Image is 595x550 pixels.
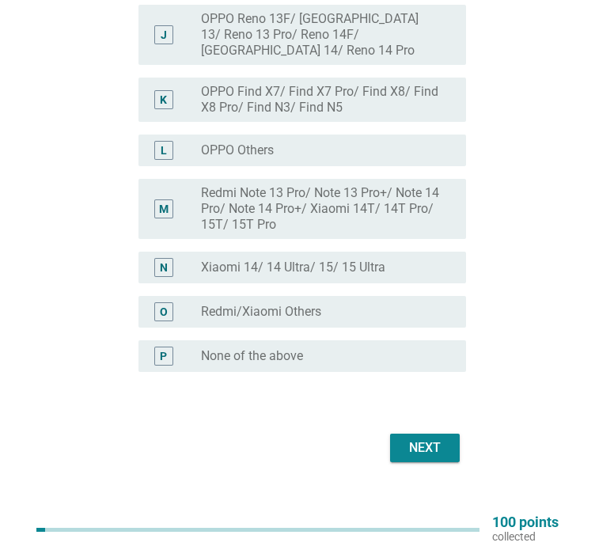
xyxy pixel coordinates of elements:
p: 100 points [492,515,559,529]
div: Next [403,438,447,457]
label: None of the above [201,348,303,364]
div: P [160,348,167,365]
div: O [160,304,168,321]
button: Next [390,434,460,462]
label: OPPO Others [201,142,274,158]
div: N [160,260,168,276]
label: Redmi Note 13 Pro/ Note 13 Pro+/ Note 14 Pro/ Note 14 Pro+/ Xiaomi 14T/ 14T Pro/ 15T/ 15T Pro [201,185,441,233]
div: K [160,92,167,108]
div: J [161,27,167,44]
label: OPPO Find X7/ Find X7 Pro/ Find X8/ Find X8 Pro/ Find N3/ Find N5 [201,84,441,116]
label: Xiaomi 14/ 14 Ultra/ 15/ 15 Ultra [201,260,385,275]
label: OPPO Reno 13F/ [GEOGRAPHIC_DATA] 13/ Reno 13 Pro/ Reno 14F/ [GEOGRAPHIC_DATA] 14/ Reno 14 Pro [201,11,441,59]
div: M [159,201,169,218]
label: Redmi/Xiaomi Others [201,304,321,320]
p: collected [492,529,559,544]
div: L [161,142,167,159]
